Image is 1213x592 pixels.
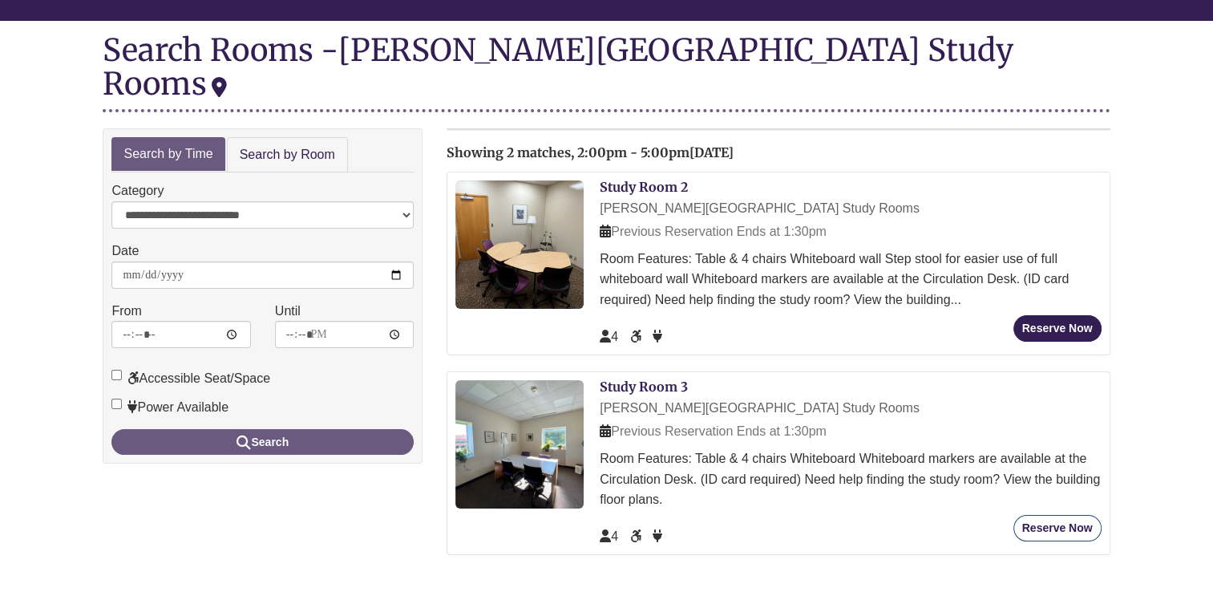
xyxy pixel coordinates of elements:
[111,368,270,389] label: Accessible Seat/Space
[600,249,1101,310] div: Room Features: Table & 4 chairs Whiteboard wall Step stool for easier use of full whiteboard wall...
[111,397,228,418] label: Power Available
[600,330,618,343] span: The capacity of this space
[630,529,645,543] span: Accessible Seat/Space
[111,429,414,455] button: Search
[447,146,1110,160] h2: Showing 2 matches
[455,180,584,309] img: Study Room 2
[103,30,1013,103] div: [PERSON_NAME][GEOGRAPHIC_DATA] Study Rooms
[600,529,618,543] span: The capacity of this space
[111,180,164,201] label: Category
[103,33,1110,112] div: Search Rooms -
[600,424,827,438] span: Previous Reservation Ends at 1:30pm
[653,529,662,543] span: Power Available
[600,198,1101,219] div: [PERSON_NAME][GEOGRAPHIC_DATA] Study Rooms
[111,241,139,262] label: Date
[600,398,1101,419] div: [PERSON_NAME][GEOGRAPHIC_DATA] Study Rooms
[227,137,348,173] a: Search by Room
[653,330,662,343] span: Power Available
[1013,515,1102,541] button: Reserve Now
[600,379,688,395] a: Study Room 3
[111,370,122,380] input: Accessible Seat/Space
[600,448,1101,510] div: Room Features: Table & 4 chairs Whiteboard Whiteboard markers are available at the Circulation De...
[275,301,301,322] label: Until
[111,301,141,322] label: From
[600,179,688,195] a: Study Room 2
[600,225,827,238] span: Previous Reservation Ends at 1:30pm
[630,330,645,343] span: Accessible Seat/Space
[1013,315,1102,342] button: Reserve Now
[455,380,584,509] img: Study Room 3
[111,137,224,172] a: Search by Time
[111,399,122,409] input: Power Available
[571,144,734,160] span: , 2:00pm - 5:00pm[DATE]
